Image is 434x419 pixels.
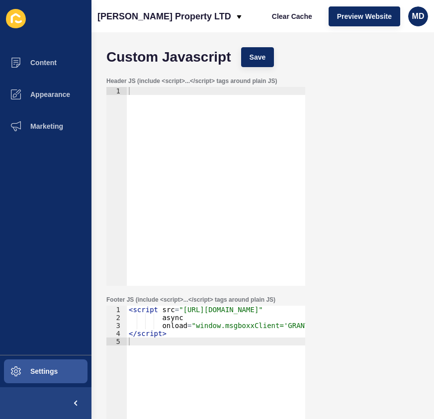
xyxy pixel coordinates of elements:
[250,52,266,62] span: Save
[106,322,127,330] div: 3
[106,330,127,337] div: 4
[241,47,274,67] button: Save
[106,306,127,314] div: 1
[106,314,127,322] div: 2
[106,296,275,304] label: Footer JS (include <script>...</script> tags around plain JS)
[329,6,400,26] button: Preview Website
[97,4,231,29] p: [PERSON_NAME] Property LTD
[106,52,231,62] h1: Custom Javascript
[106,337,127,345] div: 5
[106,87,127,95] div: 1
[272,11,312,21] span: Clear Cache
[263,6,321,26] button: Clear Cache
[106,77,277,85] label: Header JS (include <script>...</script> tags around plain JS)
[337,11,392,21] span: Preview Website
[412,11,425,21] span: MD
